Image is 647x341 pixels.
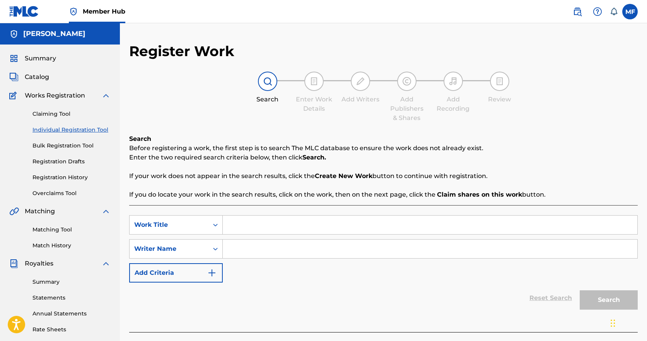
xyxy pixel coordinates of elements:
[32,189,111,197] a: Overclaims Tool
[625,223,647,285] iframe: Resource Center
[129,135,151,142] b: Search
[9,72,19,82] img: Catalog
[25,259,53,268] span: Royalties
[32,158,111,166] a: Registration Drafts
[25,72,49,82] span: Catalog
[341,95,380,104] div: Add Writers
[608,304,647,341] iframe: Chat Widget
[25,91,85,100] span: Works Registration
[129,263,223,283] button: Add Criteria
[495,77,504,86] img: step indicator icon for Review
[9,207,19,216] img: Matching
[9,54,56,63] a: SummarySummary
[32,326,111,334] a: Rate Sheets
[32,278,111,286] a: Summary
[590,4,605,19] div: Help
[32,226,111,234] a: Matching Tool
[248,95,287,104] div: Search
[356,77,365,86] img: step indicator icon for Add Writers
[302,154,326,161] strong: Search.
[23,29,85,38] h5: MIKE FISCARO
[207,268,217,278] img: 9d2ae6d4665cec9f34b9.svg
[25,207,55,216] span: Matching
[315,172,372,180] strong: Create New Work
[32,294,111,302] a: Statements
[101,207,111,216] img: expand
[69,7,78,16] img: Top Rightsholder
[9,54,19,63] img: Summary
[610,8,618,15] div: Notifications
[32,173,111,182] a: Registration History
[402,77,411,86] img: step indicator icon for Add Publishers & Shares
[611,312,615,335] div: Drag
[437,191,522,198] strong: Claim shares on this work
[83,7,125,16] span: Member Hub
[9,259,19,268] img: Royalties
[570,4,585,19] a: Public Search
[134,244,204,254] div: Writer Name
[263,77,272,86] img: step indicator icon for Search
[388,95,426,123] div: Add Publishers & Shares
[134,220,204,230] div: Work Title
[129,171,638,181] p: If your work does not appear in the search results, click the button to continue with registration.
[32,310,111,318] a: Annual Statements
[129,153,638,162] p: Enter the two required search criteria below, then click
[129,215,638,314] form: Search Form
[32,110,111,118] a: Claiming Tool
[622,4,638,19] div: User Menu
[309,77,319,86] img: step indicator icon for Enter Work Details
[295,95,333,113] div: Enter Work Details
[9,91,19,100] img: Works Registration
[480,95,519,104] div: Review
[32,142,111,150] a: Bulk Registration Tool
[9,72,49,82] a: CatalogCatalog
[25,54,56,63] span: Summary
[129,190,638,199] p: If you do locate your work in the search results, click on the work, then on the next page, click...
[129,144,638,153] p: Before registering a work, the first step is to search The MLC database to ensure the work does n...
[101,91,111,100] img: expand
[449,77,458,86] img: step indicator icon for Add Recording
[32,242,111,250] a: Match History
[9,6,39,17] img: MLC Logo
[129,43,234,60] h2: Register Work
[573,7,582,16] img: search
[9,29,19,39] img: Accounts
[434,95,473,113] div: Add Recording
[101,259,111,268] img: expand
[32,126,111,134] a: Individual Registration Tool
[593,7,602,16] img: help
